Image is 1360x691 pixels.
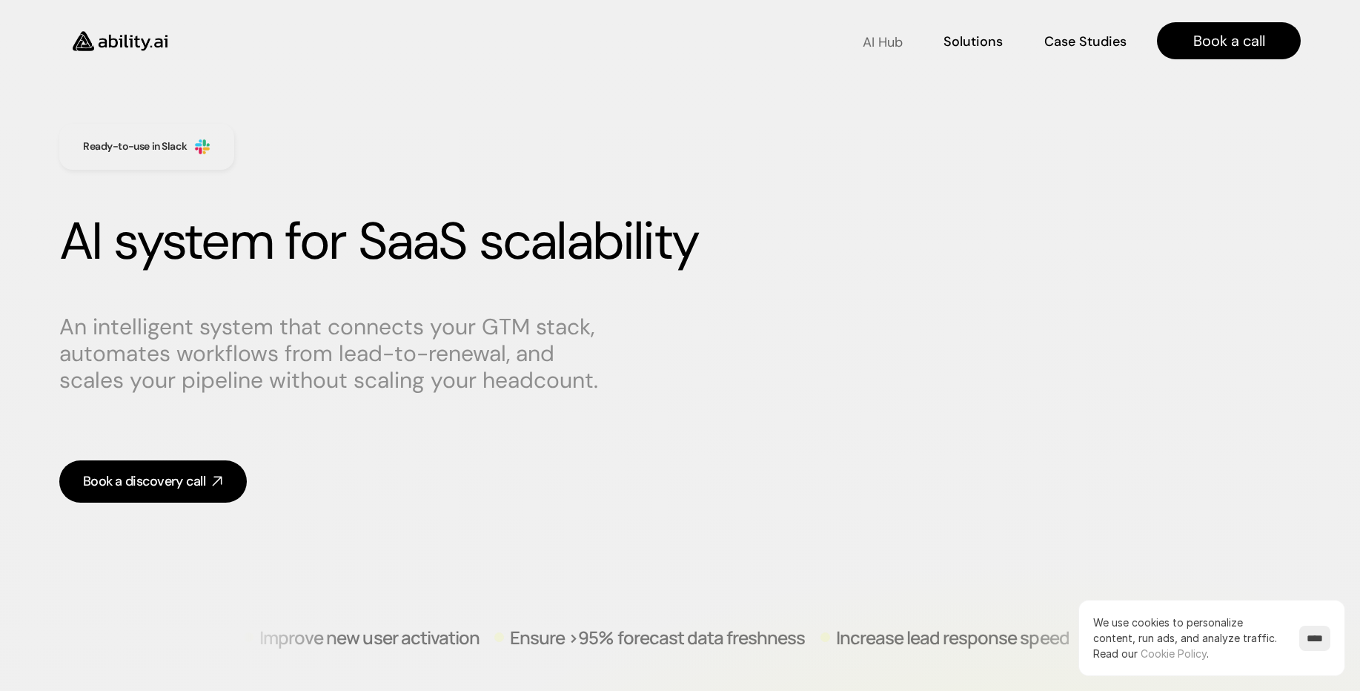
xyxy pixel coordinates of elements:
a: Cookie Policy [1141,647,1207,660]
h1: AI system for SaaS scalability [59,211,1301,273]
p: Case Studies [1044,33,1127,51]
p: AI Hub [862,15,903,33]
div: Book a discovery call [83,472,205,491]
p: Book a call [1193,30,1265,51]
nav: Main navigation [188,22,1301,59]
p: AI Hub [863,33,903,52]
p: We use cookies to personalize content, run ads, and analyze traffic. [1093,615,1284,661]
p: Ensure >95% forecast data freshness [473,628,768,646]
a: Solutions [943,28,1003,54]
p: Increase lead response speed [799,628,1032,646]
a: Book a discovery call [59,460,247,503]
span: Read our . [1093,647,1209,660]
p: Improve new user activation [222,628,442,646]
p: An intelligent system that connects your GTM stack, automates workflows from lead-to-renewal, and... [59,314,623,394]
a: AI HubAI Hub [862,28,903,54]
h3: Ready-to-use in Slack [83,139,187,154]
a: Book a call [1157,22,1301,59]
p: Improve new user activation [1063,628,1283,646]
a: Case Studies [1044,28,1127,54]
p: Solutions [943,33,1003,51]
